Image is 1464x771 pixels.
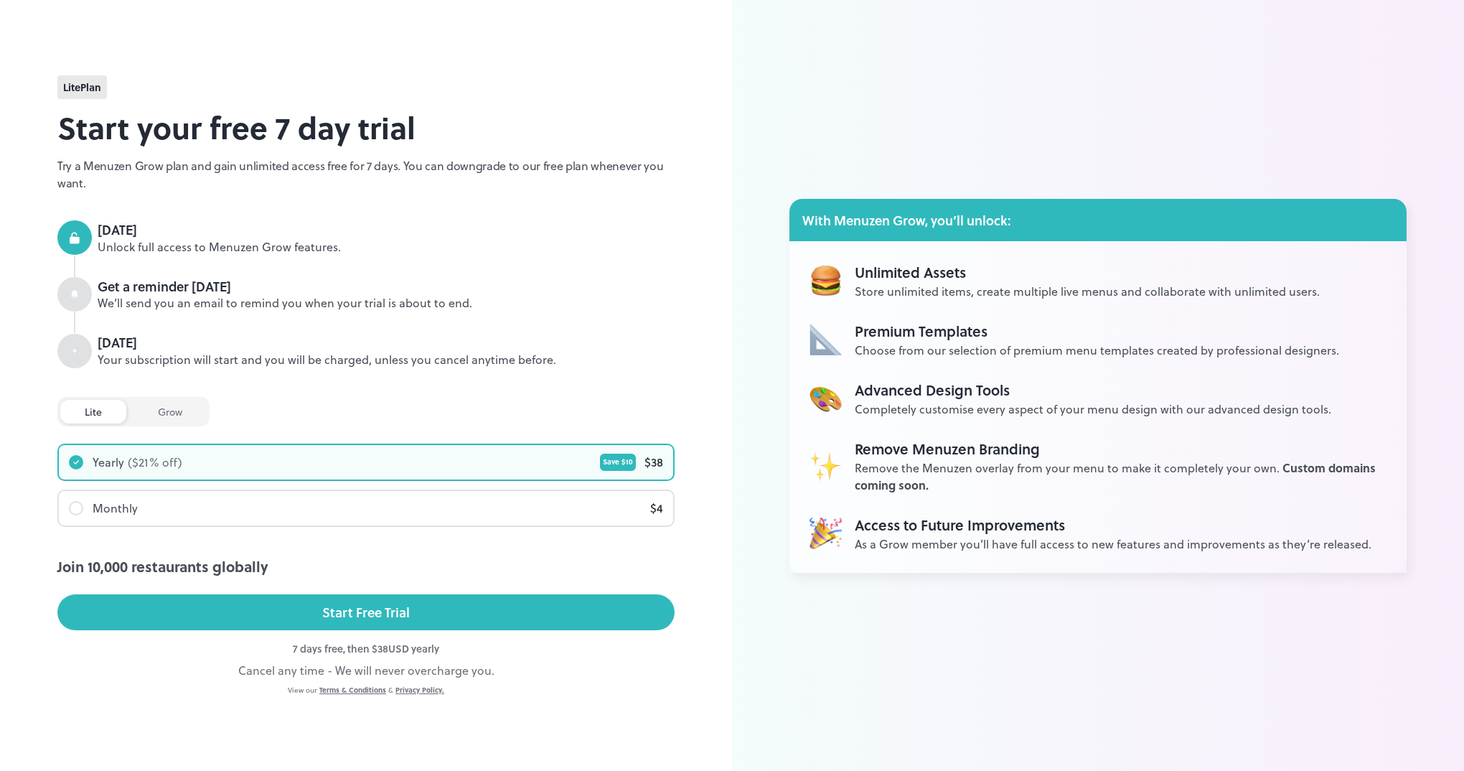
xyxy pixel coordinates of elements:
[855,401,1331,418] div: Completely customise every aspect of your menu design with our advanced design tools.
[128,454,182,471] div: ($ 21 % off)
[855,536,1371,553] div: As a Grow member you’ll have full access to new features and improvements as they’re released.
[855,342,1339,359] div: Choose from our selection of premium menu templates created by professional designers.
[810,323,842,355] img: Unlimited Assets
[57,662,675,679] div: Cancel any time - We will never overcharge you.
[63,80,101,95] span: lite Plan
[98,220,675,239] div: [DATE]
[98,277,675,296] div: Get a reminder [DATE]
[133,400,207,424] div: grow
[57,105,675,150] h2: Start your free 7 day trial
[57,685,675,696] div: View our &
[810,517,842,549] img: Unlimited Assets
[57,556,675,577] div: Join 10,000 restaurants globally
[789,199,1407,241] div: With Menuzen Grow, you’ll unlock:
[855,379,1331,401] div: Advanced Design Tools
[810,382,842,414] img: Unlimited Assets
[98,352,675,368] div: Your subscription will start and you will be charged, unless you cancel anytime before.
[855,261,1320,283] div: Unlimited Assets
[322,602,410,623] div: Start Free Trial
[855,320,1339,342] div: Premium Templates
[600,454,636,471] div: Save $ 10
[855,514,1371,536] div: Access to Future Improvements
[57,641,675,656] div: 7 days free, then $ 38 USD yearly
[319,685,386,695] a: Terms & Conditions
[810,449,842,482] img: Unlimited Assets
[57,594,675,630] button: Start Free Trial
[93,454,124,471] div: Yearly
[855,283,1320,300] div: Store unlimited items, create multiple live menus and collaborate with unlimited users.
[855,459,1376,493] span: Custom domains coming soon.
[810,264,842,296] img: Unlimited Assets
[98,333,675,352] div: [DATE]
[98,239,675,256] div: Unlock full access to Menuzen Grow features.
[855,459,1386,494] div: Remove the Menuzen overlay from your menu to make it completely your own.
[650,500,663,517] div: $ 4
[57,157,675,192] p: Try a Menuzen Grow plan and gain unlimited access free for 7 days. You can downgrade to our free ...
[93,500,138,517] div: Monthly
[395,685,444,695] a: Privacy Policy.
[98,295,675,312] div: We’ll send you an email to remind you when your trial is about to end.
[855,438,1386,459] div: Remove Menuzen Branding
[60,400,126,424] div: lite
[644,454,663,471] div: $ 38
